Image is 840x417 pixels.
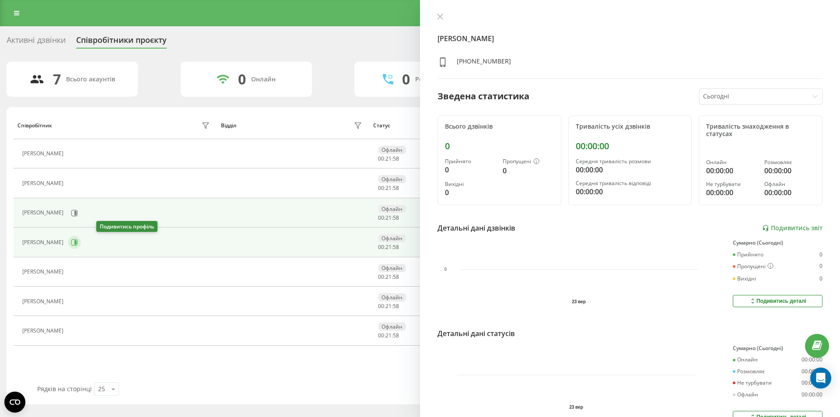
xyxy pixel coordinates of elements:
[378,146,406,154] div: Офлайн
[378,274,399,280] div: : :
[733,380,772,386] div: Не турбувати
[733,357,758,363] div: Онлайн
[415,76,458,83] div: Розмовляють
[801,357,822,363] div: 00:00:00
[457,57,511,70] div: [PHONE_NUMBER]
[733,240,822,246] div: Сумарно (Сьогодні)
[706,181,757,187] div: Не турбувати
[393,214,399,221] span: 58
[22,210,66,216] div: [PERSON_NAME]
[706,165,757,176] div: 00:00:00
[22,151,66,157] div: [PERSON_NAME]
[385,155,392,162] span: 21
[66,76,115,83] div: Всього акаунтів
[733,252,763,258] div: Прийнято
[373,123,390,129] div: Статус
[733,295,822,307] button: Подивитись деталі
[706,159,757,165] div: Онлайн
[378,185,399,191] div: : :
[503,158,553,165] div: Пропущені
[819,263,822,270] div: 0
[22,328,66,334] div: [PERSON_NAME]
[393,302,399,310] span: 58
[445,187,496,198] div: 0
[569,405,583,410] text: 23 вер
[503,165,553,176] div: 0
[819,276,822,282] div: 0
[378,333,399,339] div: : :
[22,298,66,305] div: [PERSON_NAME]
[733,368,765,375] div: Розмовляє
[576,158,685,165] div: Середня тривалість розмови
[706,187,757,198] div: 00:00:00
[385,302,392,310] span: 21
[576,180,685,186] div: Середня тривалість відповіді
[393,273,399,280] span: 58
[385,273,392,280] span: 21
[22,269,66,275] div: [PERSON_NAME]
[437,328,515,339] div: Детальні дані статусів
[437,90,529,103] div: Зведена статистика
[764,181,815,187] div: Офлайн
[733,263,773,270] div: Пропущені
[378,322,406,331] div: Офлайн
[378,264,406,272] div: Офлайн
[576,186,685,197] div: 00:00:00
[706,123,815,138] div: Тривалість знаходження в статусах
[819,252,822,258] div: 0
[238,71,246,88] div: 0
[576,165,685,175] div: 00:00:00
[393,184,399,192] span: 58
[22,239,66,245] div: [PERSON_NAME]
[22,180,66,186] div: [PERSON_NAME]
[4,392,25,413] button: Open CMP widget
[221,123,236,129] div: Відділ
[37,385,92,393] span: Рядків на сторінці
[385,214,392,221] span: 21
[445,141,554,151] div: 0
[810,368,831,389] div: Open Intercom Messenger
[764,187,815,198] div: 00:00:00
[733,345,822,351] div: Сумарно (Сьогодні)
[378,243,384,251] span: 00
[801,380,822,386] div: 00:00:00
[378,234,406,242] div: Офлайн
[801,368,822,375] div: 00:00:00
[378,215,399,221] div: : :
[17,123,52,129] div: Співробітник
[378,184,384,192] span: 00
[402,71,410,88] div: 0
[576,141,685,151] div: 00:00:00
[445,165,496,175] div: 0
[444,267,447,272] text: 0
[378,175,406,183] div: Офлайн
[437,223,515,233] div: Детальні дані дзвінків
[393,332,399,339] span: 58
[251,76,276,83] div: Онлайн
[393,155,399,162] span: 58
[576,123,685,130] div: Тривалість усіх дзвінків
[572,299,586,304] text: 23 вер
[378,332,384,339] span: 00
[733,276,756,282] div: Вихідні
[96,221,157,232] div: Подивитись профіль
[378,273,384,280] span: 00
[393,243,399,251] span: 58
[378,293,406,301] div: Офлайн
[378,214,384,221] span: 00
[445,123,554,130] div: Всього дзвінків
[378,155,384,162] span: 00
[445,158,496,165] div: Прийнято
[762,224,822,232] a: Подивитись звіт
[385,184,392,192] span: 21
[378,244,399,250] div: : :
[445,181,496,187] div: Вихідні
[437,33,822,44] h4: [PERSON_NAME]
[764,159,815,165] div: Розмовляє
[749,298,806,305] div: Подивитись деталі
[378,303,399,309] div: : :
[385,332,392,339] span: 21
[378,302,384,310] span: 00
[76,35,167,49] div: Співробітники проєкту
[801,392,822,398] div: 00:00:00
